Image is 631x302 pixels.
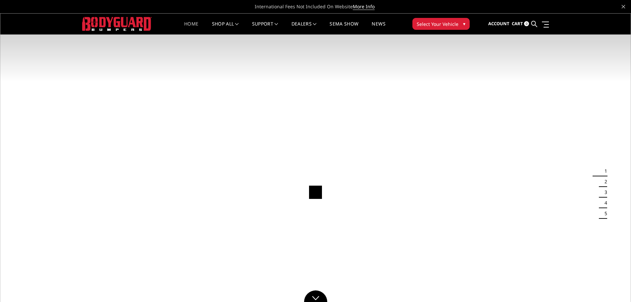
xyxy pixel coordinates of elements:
a: Click to Down [304,290,327,302]
span: 0 [524,21,529,26]
span: Cart [512,21,523,27]
button: 2 of 5 [601,176,607,187]
button: 3 of 5 [601,187,607,198]
span: Account [488,21,509,27]
a: Support [252,22,278,34]
a: Dealers [291,22,317,34]
button: 5 of 5 [601,208,607,219]
a: Home [184,22,198,34]
button: 4 of 5 [601,198,607,208]
img: BODYGUARD BUMPERS [82,17,152,30]
a: News [372,22,385,34]
button: 1 of 5 [601,166,607,176]
a: More Info [353,3,375,10]
span: ▾ [463,20,465,27]
a: SEMA Show [330,22,358,34]
a: Account [488,15,509,33]
a: Cart 0 [512,15,529,33]
button: Select Your Vehicle [412,18,470,30]
span: Select Your Vehicle [417,21,458,28]
a: shop all [212,22,239,34]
